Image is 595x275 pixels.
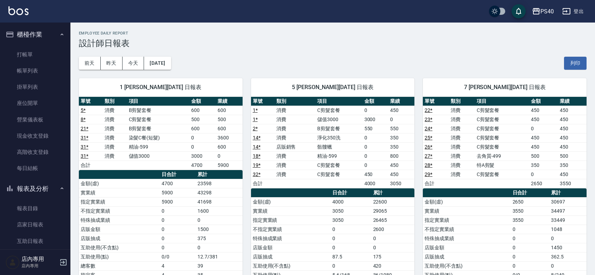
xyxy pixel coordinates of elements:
[79,225,160,234] td: 店販金額
[549,261,587,270] td: 0
[549,215,587,225] td: 33449
[103,142,127,151] td: 消費
[196,234,243,243] td: 375
[388,170,414,179] td: 450
[189,142,216,151] td: 0
[549,243,587,252] td: 1450
[331,197,371,206] td: 4000
[196,188,243,197] td: 43298
[558,161,587,170] td: 350
[549,197,587,206] td: 30697
[511,234,550,243] td: 0
[388,124,414,133] td: 550
[431,84,578,91] span: 7 [PERSON_NAME][DATE] 日報表
[331,261,371,270] td: 0
[79,31,587,36] h2: Employee Daily Report
[160,243,196,252] td: 0
[79,97,103,106] th: 單號
[363,124,389,133] td: 550
[423,234,511,243] td: 特殊抽成業績
[529,115,558,124] td: 450
[449,151,475,161] td: 消費
[558,106,587,115] td: 450
[21,263,57,269] p: 店內專用
[549,206,587,215] td: 34497
[558,142,587,151] td: 450
[371,261,415,270] td: 420
[512,4,526,18] button: save
[529,170,558,179] td: 0
[529,142,558,151] td: 450
[216,151,242,161] td: 0
[558,97,587,106] th: 業績
[529,124,558,133] td: 0
[196,252,243,261] td: 12.7/381
[371,234,415,243] td: 0
[371,206,415,215] td: 29065
[21,256,57,263] h5: 店內專用
[423,179,449,188] td: 合計
[371,225,415,234] td: 2600
[144,57,171,70] button: [DATE]
[216,133,242,142] td: 3600
[79,57,101,70] button: 前天
[475,106,530,115] td: C剪髮套餐
[388,179,414,188] td: 3050
[511,261,550,270] td: 0
[189,133,216,142] td: 0
[511,197,550,206] td: 2650
[449,170,475,179] td: 消費
[363,161,389,170] td: 0
[3,160,68,176] a: 每日結帳
[331,206,371,215] td: 3050
[449,161,475,170] td: 消費
[331,234,371,243] td: 0
[103,97,127,106] th: 類別
[558,179,587,188] td: 3550
[160,188,196,197] td: 5900
[79,97,243,170] table: a dense table
[423,215,511,225] td: 指定實業績
[196,261,243,270] td: 39
[189,115,216,124] td: 500
[251,179,275,188] td: 合計
[160,170,196,179] th: 日合計
[449,142,475,151] td: 消費
[127,151,190,161] td: 儲值3000
[79,38,587,48] h3: 設計師日報表
[251,252,331,261] td: 店販抽成
[388,151,414,161] td: 800
[216,115,242,124] td: 500
[3,128,68,144] a: 現金收支登錄
[127,124,190,133] td: B剪髮套餐
[315,124,363,133] td: B剪髮套餐
[388,106,414,115] td: 450
[540,7,554,16] div: PS40
[79,161,103,170] td: 合計
[79,234,160,243] td: 店販抽成
[371,243,415,252] td: 0
[79,197,160,206] td: 指定實業績
[160,197,196,206] td: 5900
[216,106,242,115] td: 600
[196,179,243,188] td: 23598
[331,188,371,198] th: 日合計
[127,97,190,106] th: 項目
[196,225,243,234] td: 1500
[3,95,68,111] a: 座位開單
[423,243,511,252] td: 店販金額
[475,161,530,170] td: 特A剪髮
[315,106,363,115] td: C剪髮套餐
[275,161,315,170] td: 消費
[529,4,557,19] button: PS40
[275,115,315,124] td: 消費
[423,97,449,106] th: 單號
[423,206,511,215] td: 實業績
[315,133,363,142] td: 淨化350洗
[3,25,68,44] button: 櫃檯作業
[3,63,68,79] a: 帳單列表
[449,133,475,142] td: 消費
[423,261,511,270] td: 互助使用(不含點)
[363,151,389,161] td: 0
[549,225,587,234] td: 1048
